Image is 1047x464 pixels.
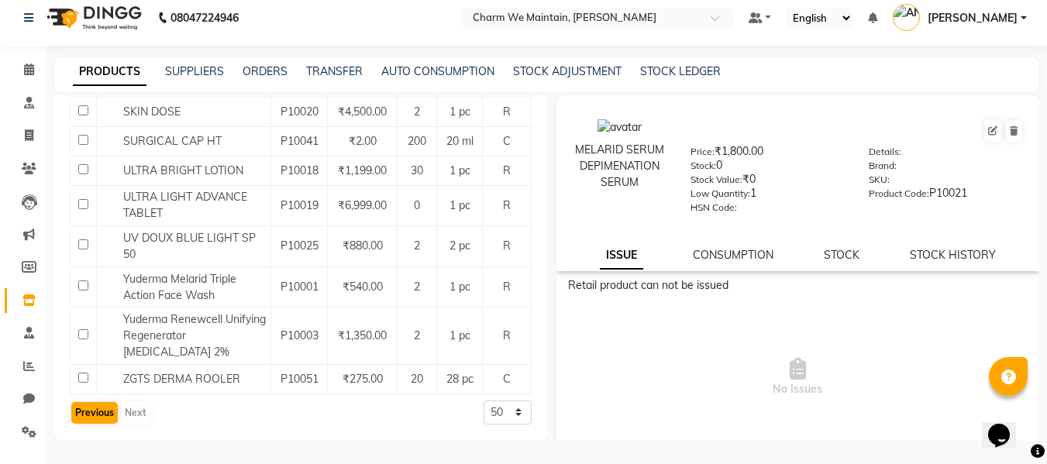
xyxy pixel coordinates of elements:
[306,64,363,78] a: TRANSFER
[869,187,929,201] label: Product Code:
[503,239,511,253] span: R
[381,64,494,78] a: AUTO CONSUMPTION
[343,280,383,294] span: ₹540.00
[572,142,667,191] div: MELARID SERUM DEPIMENATION SERUM
[281,134,319,148] span: P10041
[281,163,319,177] span: P10018
[691,201,737,215] label: HSN Code:
[869,173,890,187] label: SKU:
[893,4,920,31] img: ANJANI SHARMA
[408,134,426,148] span: 200
[123,312,266,359] span: Yuderma Renewcell Unifying Regenerator [MEDICAL_DATA] 2%
[691,159,716,173] label: Stock:
[414,280,420,294] span: 2
[343,372,383,386] span: ₹275.00
[600,242,643,270] a: ISSUE
[281,105,319,119] span: P10020
[869,145,901,159] label: Details:
[449,280,470,294] span: 1 pc
[281,239,319,253] span: P10025
[123,163,243,177] span: ULTRA BRIGHT LOTION
[824,248,859,262] a: STOCK
[414,328,420,342] span: 2
[338,328,387,342] span: ₹1,350.00
[281,198,319,212] span: P10019
[411,163,423,177] span: 30
[910,248,996,262] a: STOCK HISTORY
[449,163,470,177] span: 1 pc
[691,143,846,165] div: ₹1,800.00
[982,402,1032,449] iframe: chat widget
[513,64,622,78] a: STOCK ADJUSTMENT
[691,157,846,179] div: 0
[928,10,1018,26] span: [PERSON_NAME]
[123,372,240,386] span: ZGTS DERMA ROOLER
[338,198,387,212] span: ₹6,999.00
[449,105,470,119] span: 1 pc
[414,239,420,253] span: 2
[281,372,319,386] span: P10051
[281,328,319,342] span: P10003
[693,248,773,262] a: CONSUMPTION
[568,277,1028,294] div: Retail product can not be issued
[503,134,511,148] span: C
[691,145,715,159] label: Price:
[281,280,319,294] span: P10001
[338,163,387,177] span: ₹1,199.00
[640,64,721,78] a: STOCK LEDGER
[349,134,377,148] span: ₹2.00
[338,105,387,119] span: ₹4,500.00
[503,328,511,342] span: R
[503,198,511,212] span: R
[503,163,511,177] span: R
[446,134,474,148] span: 20 ml
[123,231,256,261] span: UV DOUX BLUE LIGHT SP 50
[449,198,470,212] span: 1 pc
[243,64,288,78] a: ORDERS
[71,402,118,424] button: Previous
[503,105,511,119] span: R
[691,173,742,187] label: Stock Value:
[691,185,846,207] div: 1
[869,185,1024,207] div: P10021
[449,239,470,253] span: 2 pc
[411,372,423,386] span: 20
[123,272,236,302] span: Yuderma Melarid Triple Action Face Wash
[123,134,222,148] span: SURGICAL CAP HT
[123,105,181,119] span: SKIN DOSE
[73,58,146,86] a: PRODUCTS
[691,187,750,201] label: Low Quantity:
[123,190,247,220] span: ULTRA LIGHT ADVANCE TABLET
[598,119,642,136] img: avatar
[343,239,383,253] span: ₹880.00
[414,198,420,212] span: 0
[869,159,897,173] label: Brand:
[503,372,511,386] span: C
[446,372,474,386] span: 28 pc
[165,64,224,78] a: SUPPLIERS
[691,171,846,193] div: ₹0
[449,328,470,342] span: 1 pc
[414,105,420,119] span: 2
[568,300,1028,455] span: No Issues
[503,280,511,294] span: R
